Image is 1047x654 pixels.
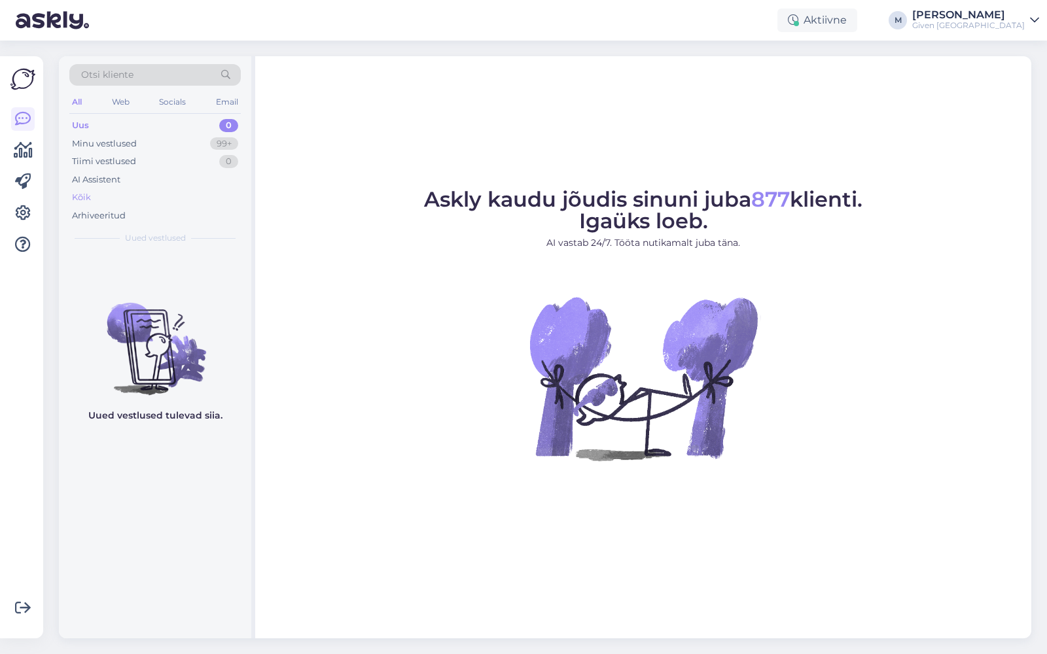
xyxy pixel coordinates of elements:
[88,409,222,422] p: Uued vestlused tulevad siia.
[69,94,84,111] div: All
[125,232,186,244] span: Uued vestlused
[72,209,126,222] div: Arhiveeritud
[219,119,238,132] div: 0
[109,94,132,111] div: Web
[72,191,91,204] div: Kõik
[59,279,251,397] img: No chats
[525,260,761,496] img: No Chat active
[72,173,120,186] div: AI Assistent
[72,119,89,132] div: Uus
[751,186,790,212] span: 877
[912,10,1039,31] a: [PERSON_NAME]Given [GEOGRAPHIC_DATA]
[156,94,188,111] div: Socials
[777,9,857,32] div: Aktiivne
[424,236,862,250] p: AI vastab 24/7. Tööta nutikamalt juba täna.
[219,155,238,168] div: 0
[210,137,238,150] div: 99+
[912,10,1025,20] div: [PERSON_NAME]
[72,155,136,168] div: Tiimi vestlused
[912,20,1025,31] div: Given [GEOGRAPHIC_DATA]
[10,67,35,92] img: Askly Logo
[72,137,137,150] div: Minu vestlused
[889,11,907,29] div: M
[424,186,862,233] span: Askly kaudu jõudis sinuni juba klienti. Igaüks loeb.
[81,68,133,82] span: Otsi kliente
[213,94,241,111] div: Email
